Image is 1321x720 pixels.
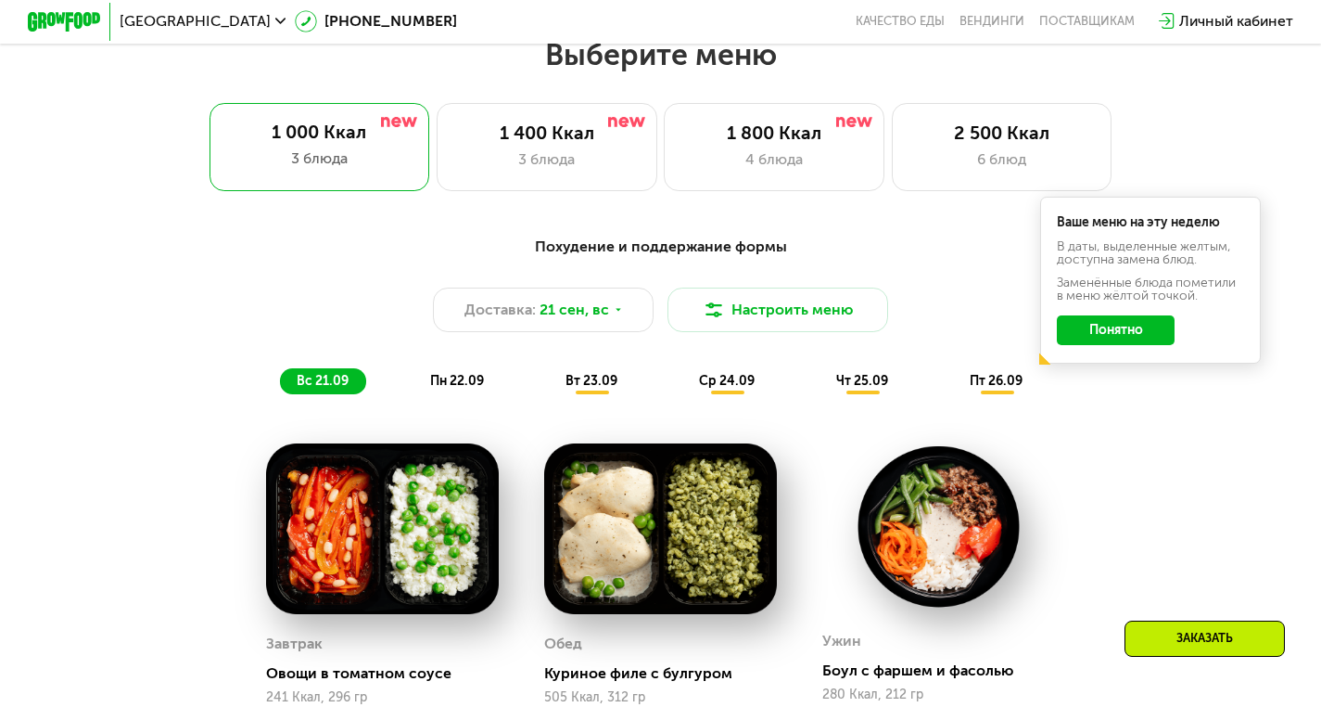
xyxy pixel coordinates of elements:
[266,664,514,683] div: Овощи в томатном соусе
[683,148,865,171] div: 4 блюда
[1124,621,1285,657] div: Заказать
[1179,10,1293,32] div: Личный кабинет
[118,236,1204,259] div: Похудение и поддержание формы
[565,373,617,389] span: вт 23.09
[227,148,411,170] div: 3 блюда
[266,630,323,658] div: Завтрак
[456,122,638,145] div: 1 400 Ккал
[970,373,1023,389] span: пт 26.09
[1057,240,1244,266] div: В даты, выделенные желтым, доступна замена блюд.
[836,373,888,389] span: чт 25.09
[683,122,865,145] div: 1 800 Ккал
[667,288,888,332] button: Настроить меню
[540,299,609,321] span: 21 сен, вс
[856,14,945,29] a: Качество еды
[1039,14,1135,29] div: поставщикам
[58,36,1262,73] h2: Выберите меню
[911,122,1093,145] div: 2 500 Ккал
[120,14,271,29] span: [GEOGRAPHIC_DATA]
[1057,276,1244,302] div: Заменённые блюда пометили в меню жёлтой точкой.
[227,122,411,144] div: 1 000 Ккал
[544,630,582,658] div: Обед
[1057,216,1244,229] div: Ваше меню на эту неделю
[544,690,777,705] div: 505 Ккал, 312 гр
[1057,315,1175,345] button: Понятно
[297,373,349,389] span: вс 21.09
[464,299,536,321] span: Доставка:
[266,690,499,705] div: 241 Ккал, 296 гр
[699,373,755,389] span: ср 24.09
[911,148,1093,171] div: 6 блюд
[822,688,1055,702] div: 280 Ккал, 212 гр
[822,627,861,655] div: Ужин
[822,662,1070,680] div: Боул с фаршем и фасолью
[544,664,792,683] div: Куриное филе с булгуром
[959,14,1024,29] a: Вендинги
[430,373,484,389] span: пн 22.09
[295,10,457,32] a: [PHONE_NUMBER]
[456,148,638,171] div: 3 блюда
